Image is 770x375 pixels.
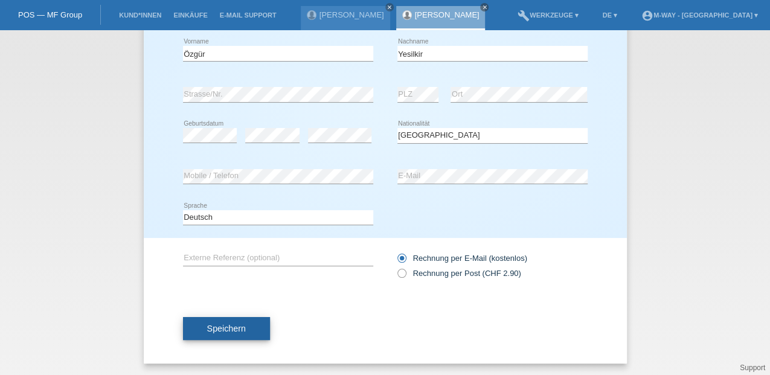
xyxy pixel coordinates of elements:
a: Einkäufe [167,11,213,19]
a: DE ▾ [597,11,623,19]
span: Speichern [207,324,246,333]
a: E-Mail Support [214,11,283,19]
label: Rechnung per E-Mail (kostenlos) [397,254,527,263]
a: account_circlem-way - [GEOGRAPHIC_DATA] ▾ [635,11,764,19]
a: Kund*innen [113,11,167,19]
a: Support [740,364,765,372]
button: Speichern [183,317,270,340]
i: close [481,4,487,10]
a: close [385,3,394,11]
i: close [387,4,393,10]
a: POS — MF Group [18,10,82,19]
i: build [518,10,530,22]
a: buildWerkzeuge ▾ [512,11,585,19]
a: close [480,3,489,11]
input: Rechnung per Post (CHF 2.90) [397,269,405,284]
label: Rechnung per Post (CHF 2.90) [397,269,521,278]
i: account_circle [641,10,653,22]
a: [PERSON_NAME] [415,10,480,19]
a: [PERSON_NAME] [319,10,384,19]
input: Rechnung per E-Mail (kostenlos) [397,254,405,269]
